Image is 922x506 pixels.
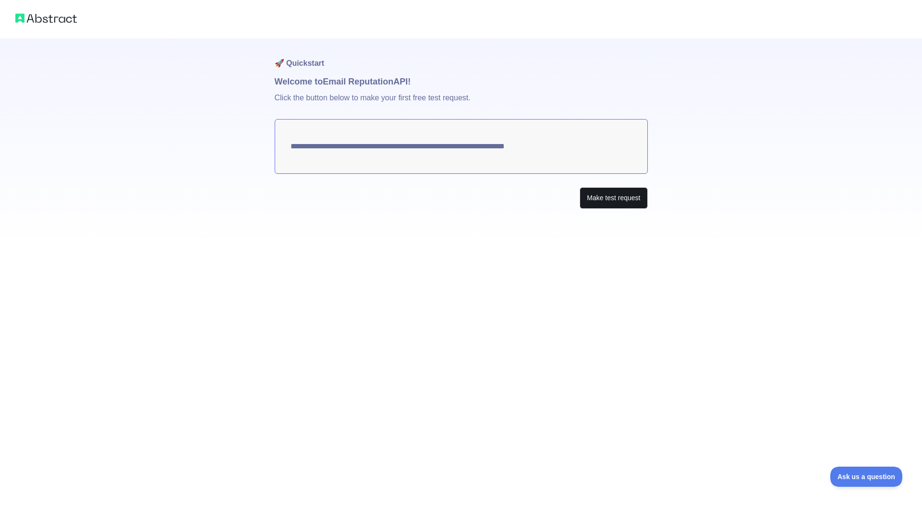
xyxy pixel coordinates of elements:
button: Make test request [580,187,647,209]
iframe: Toggle Customer Support [830,467,903,487]
p: Click the button below to make your first free test request. [275,88,648,119]
img: Abstract logo [15,12,77,25]
h1: 🚀 Quickstart [275,38,648,75]
h1: Welcome to Email Reputation API! [275,75,648,88]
